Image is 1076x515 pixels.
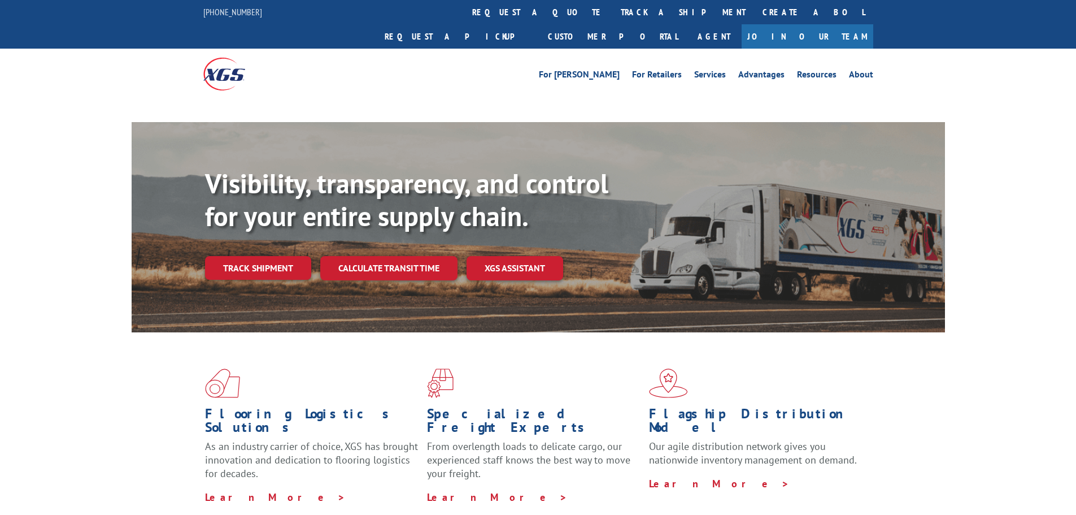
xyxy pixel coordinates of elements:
[205,491,346,504] a: Learn More >
[427,491,568,504] a: Learn More >
[205,369,240,398] img: xgs-icon-total-supply-chain-intelligence-red
[632,70,682,83] a: For Retailers
[320,256,458,280] a: Calculate transit time
[686,24,742,49] a: Agent
[539,70,620,83] a: For [PERSON_NAME]
[467,256,563,280] a: XGS ASSISTANT
[376,24,539,49] a: Request a pickup
[203,6,262,18] a: [PHONE_NUMBER]
[539,24,686,49] a: Customer Portal
[694,70,726,83] a: Services
[649,407,862,440] h1: Flagship Distribution Model
[849,70,873,83] a: About
[649,369,688,398] img: xgs-icon-flagship-distribution-model-red
[738,70,785,83] a: Advantages
[427,440,641,490] p: From overlength loads to delicate cargo, our experienced staff knows the best way to move your fr...
[205,407,419,440] h1: Flooring Logistics Solutions
[649,477,790,490] a: Learn More >
[427,369,454,398] img: xgs-icon-focused-on-flooring-red
[649,440,857,466] span: Our agile distribution network gives you nationwide inventory management on demand.
[742,24,873,49] a: Join Our Team
[427,407,641,440] h1: Specialized Freight Experts
[205,166,608,233] b: Visibility, transparency, and control for your entire supply chain.
[205,256,311,280] a: Track shipment
[797,70,837,83] a: Resources
[205,440,418,480] span: As an industry carrier of choice, XGS has brought innovation and dedication to flooring logistics...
